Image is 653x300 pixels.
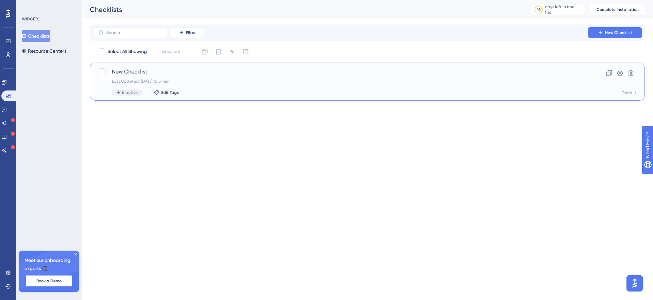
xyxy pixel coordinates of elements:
[24,256,73,273] span: Meet our onboarding experts 🎧
[170,27,204,38] button: Filter
[605,30,632,35] span: New Checklist
[590,4,645,15] button: Complete Installation
[16,2,43,10] span: Need Help?
[112,79,568,84] div: Last Updated: [DATE] 10:51 am
[162,48,181,56] span: Deselect
[597,7,639,12] span: Complete Installation
[537,7,541,12] div: 16
[154,90,179,95] button: Edit Tags
[22,16,39,22] div: WIDGETS
[186,30,196,35] span: Filter
[161,90,179,95] span: Edit Tags
[90,5,514,14] div: Checklists
[545,4,583,15] div: days left in free trial
[22,30,50,42] button: Checklists
[155,46,187,58] button: Deselect
[36,278,62,284] span: Book a Demo
[112,68,568,76] span: New Checklist
[106,30,162,35] input: Search
[26,276,72,286] button: Book a Demo
[588,27,642,38] button: New Checklist
[122,90,138,95] span: Inactive
[624,273,645,294] iframe: UserGuiding AI Assistant Launcher
[622,90,636,96] div: Default
[107,48,147,56] span: Select All Showing
[22,45,66,57] button: Resource Centers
